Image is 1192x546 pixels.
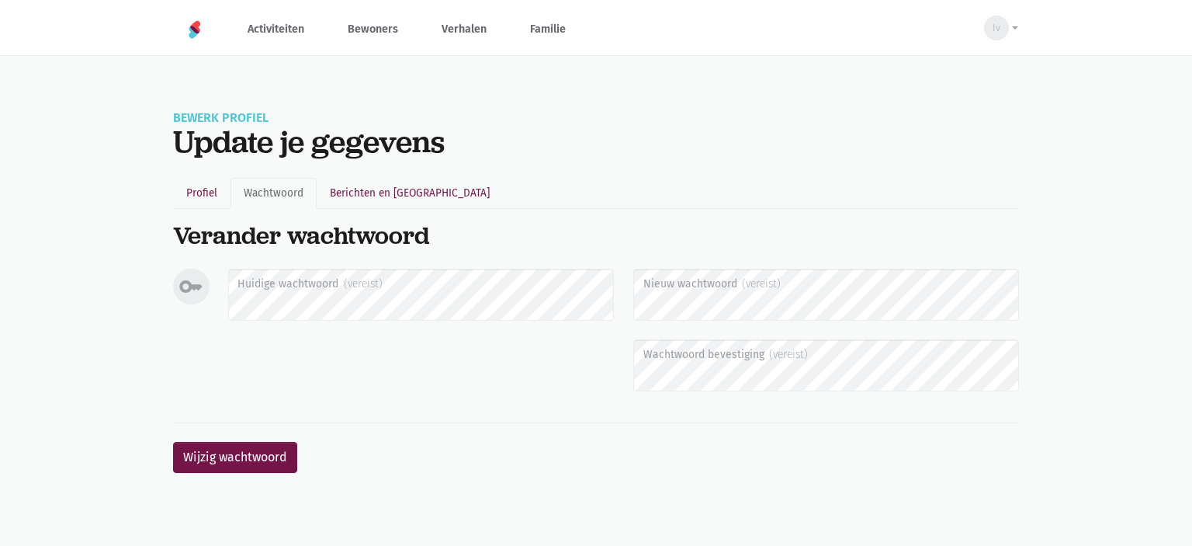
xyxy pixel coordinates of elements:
label: Huidige wachtwoord [237,276,604,293]
a: Familie [518,3,578,55]
button: Iv [974,10,1019,46]
a: Berichten en [GEOGRAPHIC_DATA] [317,178,503,209]
a: Activiteiten [235,3,317,55]
button: Wijzig wachtwoord [173,442,297,473]
span: Iv [993,20,1000,36]
a: Wachtwoord [230,178,317,209]
a: Profiel [173,178,230,209]
div: Update je gegevens [173,123,1019,159]
div: Verander wachtwoord [173,221,1019,250]
div: Bewerk profiel [173,93,1019,123]
label: Wachtwoord bevestiging [643,346,1010,363]
label: Nieuw wachtwoord [643,276,1010,293]
a: Bewoners [335,3,411,55]
img: Home [185,20,204,39]
a: Verhalen [429,3,499,55]
i: key [178,274,203,299]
